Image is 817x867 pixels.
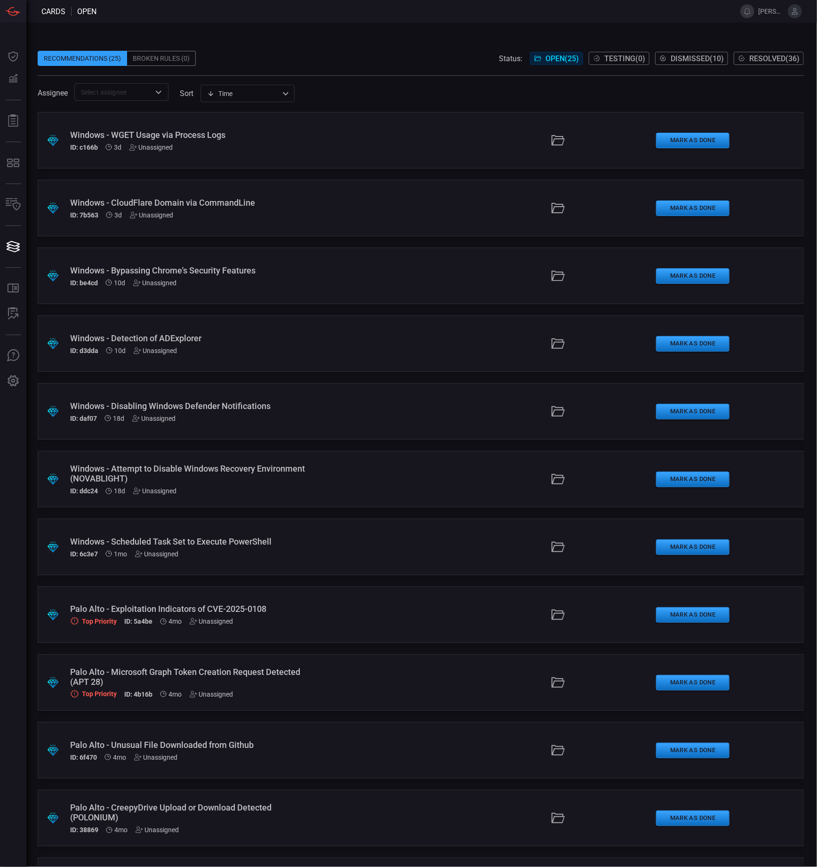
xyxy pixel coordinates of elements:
h5: ID: 4b16b [124,690,152,698]
button: Mark as Done [656,268,729,284]
div: Top Priority [70,690,117,698]
span: Testing ( 0 ) [604,54,645,63]
div: Unassigned [130,211,174,219]
div: Unassigned [136,826,179,834]
div: Windows - Detection of ADExplorer [70,333,320,343]
span: Apr 08, 2025 2:15 AM [115,826,128,834]
span: Assignee [38,88,68,97]
div: Windows - Scheduled Task Set to Execute PowerShell [70,537,320,546]
button: Mark as Done [656,404,729,419]
div: Palo Alto - Unusual File Downloaded from Github [70,740,320,750]
div: Unassigned [190,690,233,698]
h5: ID: be4cd [70,279,98,287]
div: Windows - Disabling Windows Defender Notifications [70,401,320,411]
button: Mark as Done [656,539,729,555]
button: Mark as Done [656,133,729,148]
span: open [77,7,96,16]
button: Mark as Done [656,811,729,826]
span: Apr 08, 2025 2:15 AM [113,754,127,761]
div: Unassigned [134,347,177,354]
span: Apr 15, 2025 7:04 AM [169,618,182,625]
span: Open ( 25 ) [545,54,579,63]
button: Cards [2,235,24,258]
h5: ID: ddc24 [70,487,98,495]
h5: ID: 38869 [70,826,98,834]
div: Broken Rules (0) [127,51,196,66]
button: Mark as Done [656,607,729,623]
input: Select assignee [77,86,150,98]
button: Mark as Done [656,472,729,487]
h5: ID: 7b563 [70,211,98,219]
label: sort [180,89,193,98]
span: Status: [499,54,522,63]
div: Top Priority [70,617,117,626]
div: Unassigned [129,144,173,151]
button: Mark as Done [656,743,729,758]
div: Windows - Attempt to Disable Windows Recovery Environment (NOVABLIGHT) [70,464,320,483]
span: Resolved ( 36 ) [749,54,800,63]
span: Aug 11, 2025 4:43 AM [114,279,126,287]
button: Dismissed(10) [655,52,728,65]
div: Unassigned [133,487,177,495]
button: Reports [2,110,24,132]
button: Preferences [2,370,24,393]
h5: ID: 5a4be [124,618,152,626]
div: Recommendations (25) [38,51,127,66]
span: Apr 15, 2025 7:03 AM [169,690,182,698]
span: Aug 18, 2025 9:27 AM [114,144,122,151]
h5: ID: daf07 [70,415,97,422]
div: Unassigned [190,618,233,625]
div: Windows - WGET Usage via Process Logs [70,130,320,140]
div: Time [207,89,280,98]
div: Palo Alto - Exploitation Indicators of CVE-2025-0108 [70,604,320,614]
div: Palo Alto - CreepyDrive Upload or Download Detected (POLONIUM) [70,803,320,822]
button: Open [152,86,165,99]
button: Testing(0) [589,52,649,65]
button: Mark as Done [656,201,729,216]
span: Aug 04, 2025 3:17 AM [114,487,126,495]
button: Open(25) [530,52,583,65]
div: Unassigned [133,279,177,287]
button: Inventory [2,193,24,216]
span: [PERSON_NAME][EMAIL_ADDRESS][PERSON_NAME][DOMAIN_NAME] [758,8,784,15]
div: Palo Alto - Microsoft Graph Token Creation Request Detected (APT 28) [70,667,320,687]
div: Unassigned [134,754,178,761]
h5: ID: c166b [70,144,98,151]
span: Aug 11, 2025 4:43 AM [115,347,126,354]
div: Windows - Bypassing Chrome's Security Features [70,265,320,275]
h5: ID: 6f470 [70,754,97,761]
h5: ID: 6c3e7 [70,550,98,558]
span: Dismissed ( 10 ) [671,54,724,63]
button: MITRE - Detection Posture [2,152,24,174]
button: Rule Catalog [2,277,24,300]
span: Jul 21, 2025 4:28 AM [114,550,128,558]
span: Aug 04, 2025 3:17 AM [113,415,125,422]
button: ALERT ANALYSIS [2,303,24,325]
span: Aug 18, 2025 9:27 AM [115,211,122,219]
button: Dashboard [2,45,24,68]
div: Windows - CloudFlare Domain via CommandLine [70,198,320,208]
div: Unassigned [132,415,176,422]
button: Resolved(36) [734,52,804,65]
h5: ID: d3dda [70,347,98,354]
button: Mark as Done [656,675,729,690]
button: Detections [2,68,24,90]
span: Cards [41,7,65,16]
div: Unassigned [135,550,179,558]
button: Mark as Done [656,336,729,352]
button: Ask Us A Question [2,345,24,367]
